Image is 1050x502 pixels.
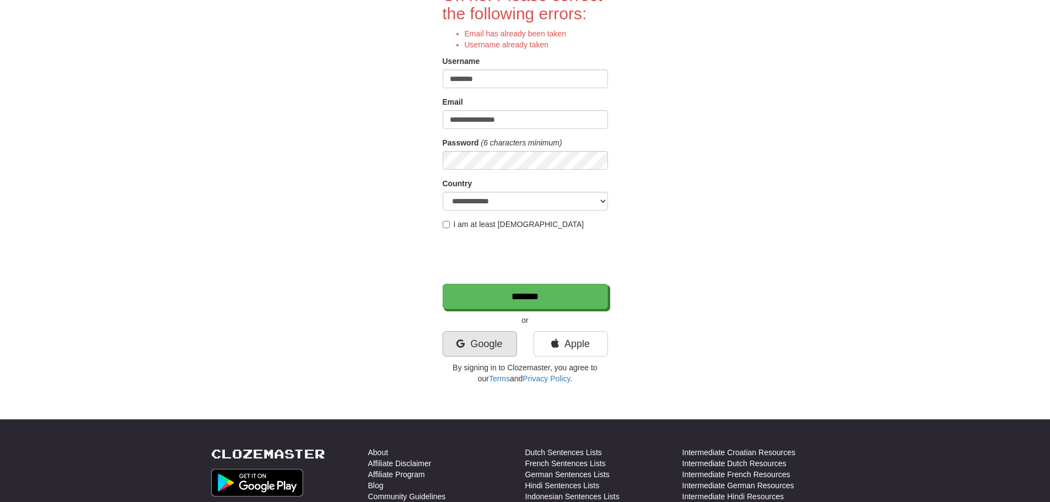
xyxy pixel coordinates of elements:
li: Username already taken [465,39,608,50]
a: Affiliate Disclaimer [368,458,432,469]
a: German Sentences Lists [525,469,610,480]
label: Email [443,96,463,107]
p: or [443,315,608,326]
a: Terms [489,374,510,383]
li: Email has already been taken [465,28,608,39]
iframe: reCAPTCHA [443,235,610,278]
a: Privacy Policy [523,374,570,383]
a: Intermediate French Resources [682,469,790,480]
a: Google [443,331,517,357]
a: Intermediate Hindi Resources [682,491,784,502]
a: Apple [534,331,608,357]
a: Blog [368,480,384,491]
img: Get it on Google Play [211,469,304,496]
label: Password [443,137,479,148]
a: About [368,447,389,458]
label: Country [443,178,472,189]
label: Username [443,56,480,67]
a: Intermediate Dutch Resources [682,458,787,469]
a: Community Guidelines [368,491,446,502]
a: Clozemaster [211,447,325,461]
a: Indonesian Sentences Lists [525,491,620,502]
a: Intermediate German Resources [682,480,794,491]
a: French Sentences Lists [525,458,606,469]
label: I am at least [DEMOGRAPHIC_DATA] [443,219,584,230]
a: Intermediate Croatian Resources [682,447,795,458]
em: (6 characters minimum) [481,138,562,147]
p: By signing in to Clozemaster, you agree to our and . [443,362,608,384]
a: Affiliate Program [368,469,425,480]
a: Dutch Sentences Lists [525,447,602,458]
a: Hindi Sentences Lists [525,480,600,491]
input: I am at least [DEMOGRAPHIC_DATA] [443,221,450,228]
